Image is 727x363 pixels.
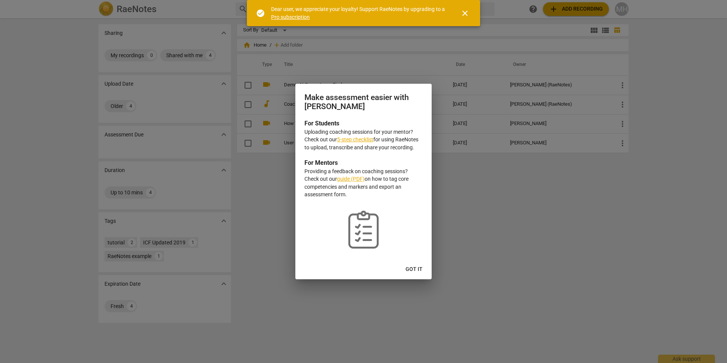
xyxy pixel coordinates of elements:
h2: Make assessment easier with [PERSON_NAME] [304,93,423,111]
p: Providing a feedback on coaching sessions? Check out our on how to tag core competencies and mark... [304,167,423,199]
b: For Mentors [304,159,338,166]
p: Uploading coaching sessions for your mentor? Check out our for using RaeNotes to upload, transcri... [304,128,423,152]
div: Dear user, we appreciate your loyalty! Support RaeNotes by upgrading to a [271,5,447,21]
button: Got it [399,263,429,276]
span: check_circle [256,9,265,18]
a: 5-step checklist [337,136,373,142]
span: Got it [406,266,423,273]
span: close [460,9,470,18]
a: guide (PDF) [337,176,365,182]
b: For Students [304,120,339,127]
a: Pro subscription [271,14,310,20]
button: Close [456,4,474,22]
